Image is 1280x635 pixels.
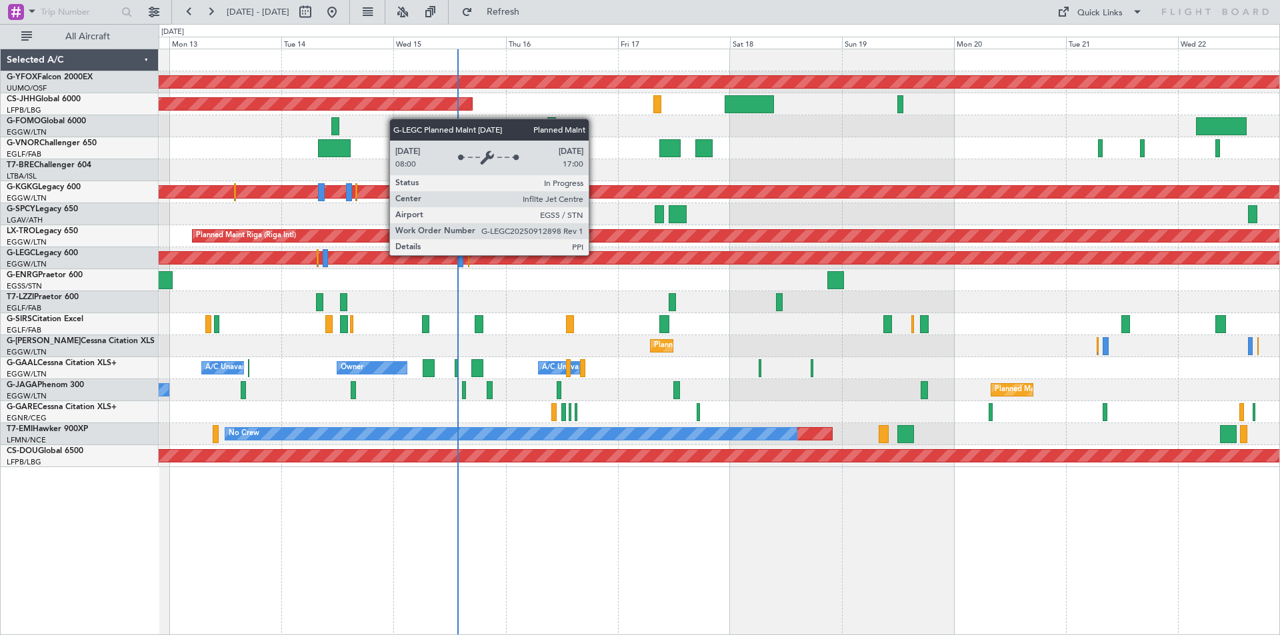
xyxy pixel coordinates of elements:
span: All Aircraft [35,32,141,41]
a: LFMN/NCE [7,435,46,445]
a: T7-EMIHawker 900XP [7,425,88,433]
span: G-GARE [7,403,37,411]
a: T7-LZZIPraetor 600 [7,293,79,301]
span: G-YFOX [7,73,37,81]
input: Trip Number [41,2,117,22]
a: G-GAALCessna Citation XLS+ [7,359,117,367]
a: G-JAGAPhenom 300 [7,381,84,389]
a: LFPB/LBG [7,105,41,115]
span: G-GAAL [7,359,37,367]
span: CS-DOU [7,447,38,455]
a: EGGW/LTN [7,237,47,247]
div: Wed 15 [393,37,505,49]
a: G-[PERSON_NAME]Cessna Citation XLS [7,337,155,345]
button: Quick Links [1051,1,1149,23]
span: LX-TRO [7,227,35,235]
div: Planned Maint Riga (Riga Intl) [196,226,296,246]
div: Tue 14 [281,37,393,49]
span: G-SPCY [7,205,35,213]
a: EGGW/LTN [7,369,47,379]
a: EGGW/LTN [7,347,47,357]
button: All Aircraft [15,26,145,47]
div: Planned Maint [GEOGRAPHIC_DATA] ([GEOGRAPHIC_DATA]) [654,336,864,356]
button: Refresh [455,1,535,23]
a: G-ENRGPraetor 600 [7,271,83,279]
span: G-ENRG [7,271,38,279]
a: EGGW/LTN [7,391,47,401]
a: EGLF/FAB [7,303,41,313]
a: EGLF/FAB [7,325,41,335]
div: Mon 13 [169,37,281,49]
div: Fri 17 [618,37,730,49]
a: G-SPCYLegacy 650 [7,205,78,213]
span: G-SIRS [7,315,32,323]
a: G-LEGCLegacy 600 [7,249,78,257]
a: UUMO/OSF [7,83,47,93]
a: LFPB/LBG [7,457,41,467]
a: G-SIRSCitation Excel [7,315,83,323]
div: A/C Unavailable [205,358,261,378]
div: No Crew [229,424,259,444]
a: G-GARECessna Citation XLS+ [7,403,117,411]
a: T7-BREChallenger 604 [7,161,91,169]
span: Refresh [475,7,531,17]
a: G-KGKGLegacy 600 [7,183,81,191]
div: Sun 19 [842,37,954,49]
div: Owner [341,358,363,378]
span: [DATE] - [DATE] [227,6,289,18]
a: LGAV/ATH [7,215,43,225]
a: EGGW/LTN [7,127,47,137]
span: G-JAGA [7,381,37,389]
span: T7-BRE [7,161,34,169]
a: EGGW/LTN [7,193,47,203]
span: CS-JHH [7,95,35,103]
span: G-VNOR [7,139,39,147]
a: G-VNORChallenger 650 [7,139,97,147]
span: G-KGKG [7,183,38,191]
div: Quick Links [1077,7,1123,20]
a: EGNR/CEG [7,413,47,423]
a: G-FOMOGlobal 6000 [7,117,86,125]
div: Tue 21 [1066,37,1178,49]
span: G-LEGC [7,249,35,257]
span: T7-LZZI [7,293,34,301]
div: Planned Maint [GEOGRAPHIC_DATA] ([GEOGRAPHIC_DATA]) [995,380,1205,400]
a: EGLF/FAB [7,149,41,159]
a: CS-JHHGlobal 6000 [7,95,81,103]
a: G-YFOXFalcon 2000EX [7,73,93,81]
a: CS-DOUGlobal 6500 [7,447,83,455]
a: LX-TROLegacy 650 [7,227,78,235]
a: EGSS/STN [7,281,42,291]
a: EGGW/LTN [7,259,47,269]
span: G-[PERSON_NAME] [7,337,81,345]
span: G-FOMO [7,117,41,125]
div: Sat 18 [730,37,842,49]
div: Thu 16 [506,37,618,49]
span: T7-EMI [7,425,33,433]
div: [DATE] [161,27,184,38]
a: LTBA/ISL [7,171,37,181]
div: Mon 20 [954,37,1066,49]
div: A/C Unavailable [542,358,597,378]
